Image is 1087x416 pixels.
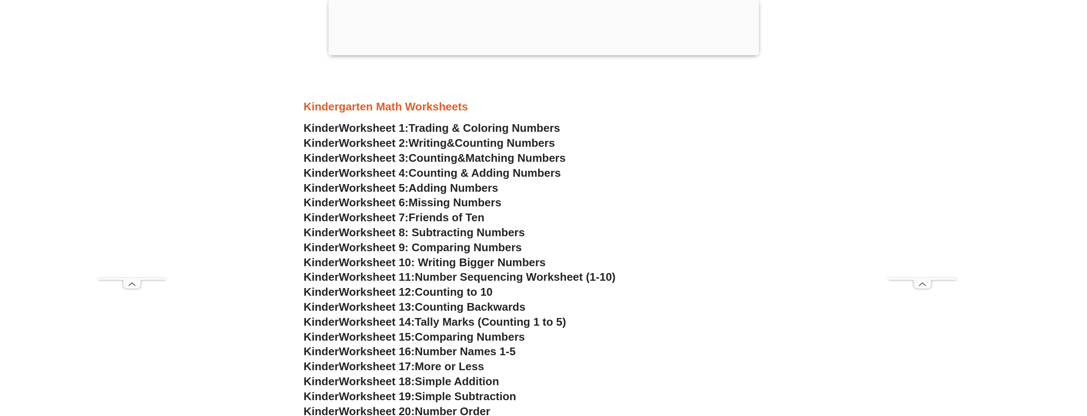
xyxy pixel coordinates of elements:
[304,315,339,328] span: Kinder
[304,211,485,224] a: KinderWorksheet 7:Friends of Ten
[304,345,339,358] span: Kinder
[409,152,458,164] span: Counting
[304,211,339,224] span: Kinder
[339,211,409,224] span: Worksheet 7:
[415,375,499,388] span: Simple Addition
[409,196,502,209] span: Missing Numbers
[304,181,339,194] span: Kinder
[415,390,516,403] span: Simple Subtraction
[304,181,498,194] a: KinderWorksheet 5:Adding Numbers
[304,270,339,283] span: Kinder
[339,360,415,373] span: Worksheet 17:
[339,256,546,269] span: Worksheet 10: Writing Bigger Numbers
[465,152,566,164] span: Matching Numbers
[304,226,525,239] a: KinderWorksheet 8: Subtracting Numbers
[339,285,415,298] span: Worksheet 12:
[409,137,447,149] span: Writing
[455,137,555,149] span: Counting Numbers
[304,256,339,269] span: Kinder
[409,166,561,179] span: Counting & Adding Numbers
[304,137,339,149] span: Kinder
[415,300,525,313] span: Counting Backwards
[304,285,339,298] span: Kinder
[339,152,409,164] span: Worksheet 3:
[304,137,555,149] a: KinderWorksheet 2:Writing&Counting Numbers
[339,226,525,239] span: Worksheet 8: Subtracting Numbers
[339,181,409,194] span: Worksheet 5:
[888,21,957,278] iframe: Advertisement
[304,360,339,373] span: Kinder
[304,256,546,269] a: KinderWorksheet 10: Writing Bigger Numbers
[339,166,409,179] span: Worksheet 4:
[304,122,560,134] a: KinderWorksheet 1:Trading & Coloring Numbers
[944,319,1087,416] iframe: Chat Widget
[304,166,561,179] a: KinderWorksheet 4:Counting & Adding Numbers
[304,166,339,179] span: Kinder
[304,196,339,209] span: Kinder
[339,196,409,209] span: Worksheet 6:
[415,360,484,373] span: More or Less
[339,345,415,358] span: Worksheet 16:
[304,152,339,164] span: Kinder
[304,122,339,134] span: Kinder
[415,285,493,298] span: Counting to 10
[409,122,560,134] span: Trading & Coloring Numbers
[98,21,166,278] iframe: Advertisement
[339,270,415,283] span: Worksheet 11:
[339,241,522,254] span: Worksheet 9: Comparing Numbers
[304,300,339,313] span: Kinder
[304,196,502,209] a: KinderWorksheet 6:Missing Numbers
[339,137,409,149] span: Worksheet 2:
[304,152,566,164] a: KinderWorksheet 3:Counting&Matching Numbers
[304,330,339,343] span: Kinder
[339,122,409,134] span: Worksheet 1:
[415,315,566,328] span: Tally Marks (Counting 1 to 5)
[409,181,498,194] span: Adding Numbers
[339,375,415,388] span: Worksheet 18:
[304,390,339,403] span: Kinder
[339,315,415,328] span: Worksheet 14:
[304,241,339,254] span: Kinder
[304,100,784,114] h3: Kindergarten Math Worksheets
[415,345,515,358] span: Number Names 1-5
[304,241,522,254] a: KinderWorksheet 9: Comparing Numbers
[415,270,616,283] span: Number Sequencing Worksheet (1-10)
[339,300,415,313] span: Worksheet 13:
[339,330,415,343] span: Worksheet 15:
[409,211,485,224] span: Friends of Ten
[304,226,339,239] span: Kinder
[304,375,339,388] span: Kinder
[339,390,415,403] span: Worksheet 19:
[415,330,525,343] span: Comparing Numbers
